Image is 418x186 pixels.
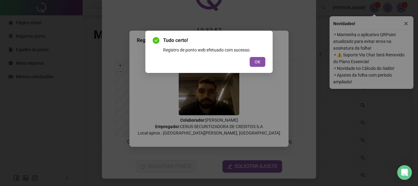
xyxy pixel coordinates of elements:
button: OK [250,57,265,67]
span: OK [255,59,260,65]
div: Open Intercom Messenger [397,165,412,180]
div: Registro de ponto web efetuado com sucesso. [163,47,265,53]
span: Tudo certo! [163,37,265,44]
span: check-circle [153,37,159,44]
